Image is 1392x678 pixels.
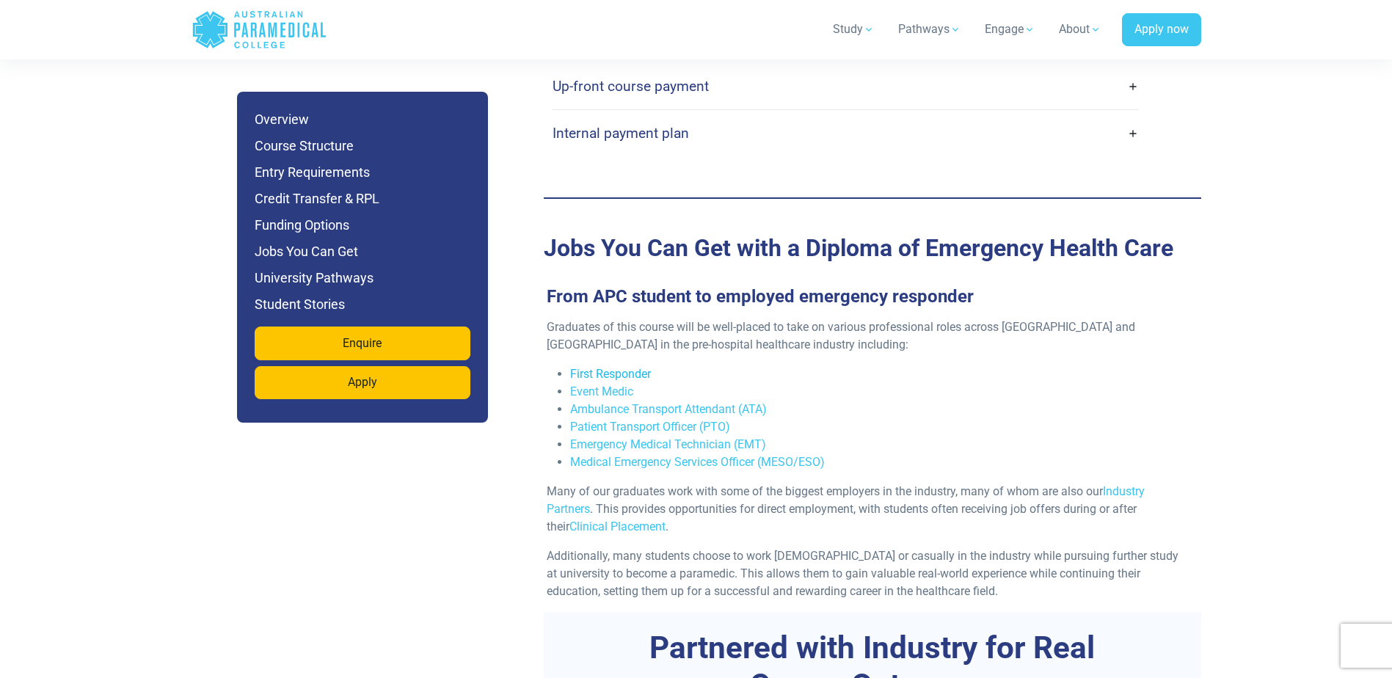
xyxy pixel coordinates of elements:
a: Medical Emergency Services Officer (MESO/ESO) [570,455,825,469]
p: Many of our graduates work with some of the biggest employers in the industry, many of whom are a... [547,483,1187,536]
h4: Up-front course payment [553,78,709,95]
a: Clinical Placement [569,520,666,533]
a: Up-front course payment [553,69,1139,103]
a: Ambulance Transport Attendant (ATA) [570,402,767,416]
h2: Jobs You Can Get [544,234,1201,262]
a: Patient Transport Officer (PTO) [570,420,730,434]
p: Graduates of this course will be well-placed to take on various professional roles across [GEOGRA... [547,318,1187,354]
a: Apply now [1122,13,1201,47]
a: Australian Paramedical College [192,6,327,54]
a: Study [824,9,883,50]
a: Engage [976,9,1044,50]
a: Event Medic [570,384,633,398]
h4: Internal payment plan [553,125,689,142]
h3: From APC student to employed emergency responder [538,286,1195,307]
a: Internal payment plan [553,116,1139,150]
a: First Responder [570,367,651,381]
a: Pathways [889,9,970,50]
a: Emergency Medical Technician (EMT) [570,437,766,451]
a: About [1050,9,1110,50]
p: Additionally, many students choose to work [DEMOGRAPHIC_DATA] or casually in the industry while p... [547,547,1187,600]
